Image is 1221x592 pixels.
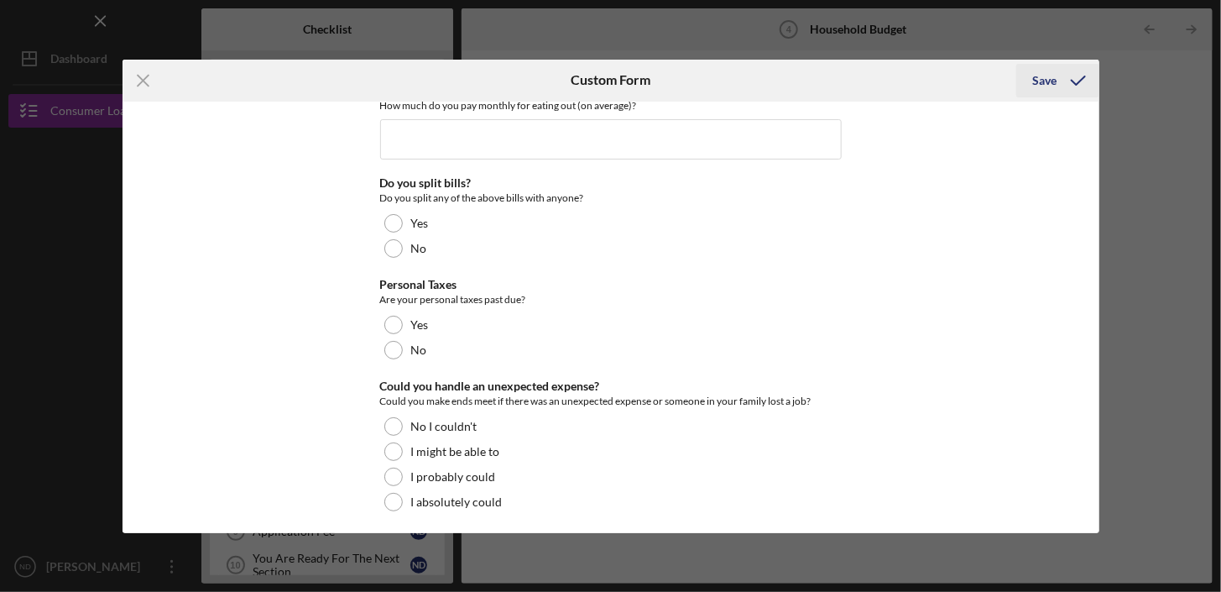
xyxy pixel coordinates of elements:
[380,99,842,112] div: How much do you pay monthly for eating out (on average)?
[411,217,429,230] label: Yes
[411,318,429,332] label: Yes
[411,445,500,458] label: I might be able to
[380,291,842,308] div: Are your personal taxes past due?
[411,470,496,484] label: I probably could
[380,278,842,291] div: Personal Taxes
[411,420,477,433] label: No I couldn't
[411,495,503,509] label: I absolutely could
[380,190,842,207] div: Do you split any of the above bills with anyone?
[411,343,427,357] label: No
[380,393,842,410] div: Could you make ends meet if there was an unexpected expense or someone in your family lost a job?
[380,380,842,393] div: Could you handle an unexpected expense?
[411,242,427,255] label: No
[380,176,842,190] div: Do you split bills?
[1016,64,1099,97] button: Save
[571,72,650,87] h6: Custom Form
[1033,64,1057,97] div: Save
